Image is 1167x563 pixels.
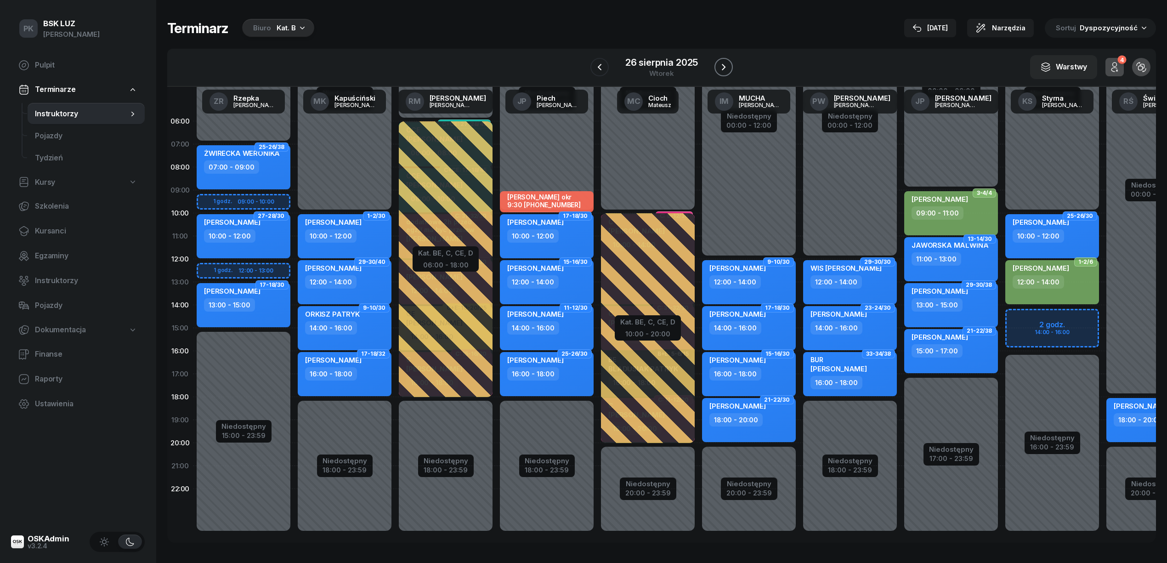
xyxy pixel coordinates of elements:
a: Tydzień [28,147,145,169]
span: Instruktorzy [35,275,137,287]
button: Niedostępny16:00 - 23:59 [1030,432,1075,453]
span: [PERSON_NAME] [912,287,968,296]
span: JP [517,97,527,105]
img: logo-xs@2x.png [11,535,24,548]
span: 21-22/38 [967,330,992,332]
span: 29-30/30 [864,261,891,263]
a: Pojazdy [28,125,145,147]
a: Szkolenia [11,195,145,217]
span: 3-4/4 [977,192,992,194]
div: 26 sierpnia 2025 [625,58,698,67]
span: MC [627,97,640,105]
div: [PERSON_NAME] [43,28,100,40]
a: ZRRzepka[PERSON_NAME] [202,90,285,114]
div: Kat. BE, C, CE, D [620,316,675,328]
div: 07:00 - 09:00 [204,160,259,174]
div: MUCHA [739,95,783,102]
span: WIS [PERSON_NAME] [810,264,882,273]
div: Niedostępny [726,113,771,119]
div: 12:00 - 14:00 [1013,275,1064,289]
span: Kursanci [35,225,137,237]
div: 13:00 - 15:00 [204,298,255,312]
span: Sortuj [1056,22,1078,34]
span: 15-16/30 [563,261,588,263]
a: Ustawienia [11,393,145,415]
div: Warstwy [1040,61,1087,73]
span: Pojazdy [35,130,137,142]
span: [PERSON_NAME] [305,356,362,364]
a: Pulpit [11,54,145,76]
div: Niedostępny [726,480,772,487]
div: [PERSON_NAME] [430,102,474,108]
span: 29-30/40 [358,261,385,263]
div: 16:00 - 23:59 [1030,441,1075,451]
div: 14:00 - 16:00 [709,321,761,335]
div: Kat. BE, C, CE, D [418,247,473,259]
div: 21:00 [167,455,193,478]
a: Pojazdy [11,295,145,317]
div: Piech [537,95,581,102]
div: [PERSON_NAME] [935,102,979,108]
span: [PERSON_NAME] [709,402,766,410]
div: 14:00 - 16:00 [810,321,862,335]
a: KSStyrna[PERSON_NAME] [1011,90,1093,114]
span: RŚ [1123,97,1133,105]
div: 18:00 - 20:00 [1114,413,1167,427]
div: Rzepka [233,95,278,102]
span: 15-16/30 [765,353,790,355]
button: Niedostępny17:00 - 23:59 [929,444,974,464]
div: 20:00 [167,432,193,455]
span: [PERSON_NAME] [810,364,867,373]
div: 17:00 [167,363,193,386]
span: Terminarze [35,84,75,96]
div: 10:00 - 12:00 [1013,229,1064,243]
span: [PERSON_NAME] [305,218,362,227]
div: 10:00 - 12:00 [305,229,357,243]
div: 18:00 - 23:59 [525,464,569,474]
div: Niedostępny [1030,434,1075,441]
div: v3.2.4 [28,543,69,549]
a: Kursy [11,172,145,193]
span: 1-2/6 [1078,261,1093,263]
span: 21-22/30 [764,399,790,401]
div: 14:00 - 16:00 [305,321,357,335]
div: 12:00 [167,248,193,271]
div: 09:00 - 11:00 [912,206,963,220]
div: [PERSON_NAME] [430,95,486,102]
div: BSK LUZ [43,20,100,28]
button: Narzędzia [967,19,1034,37]
span: 13-14/30 [968,238,992,240]
span: ORKISZ PATRYK [305,310,360,318]
div: 16:00 - 18:00 [810,376,862,389]
div: 19:00 [167,409,193,432]
div: 18:00 - 23:59 [323,464,367,474]
div: [PERSON_NAME] [834,95,890,102]
a: Dokumentacja [11,319,145,341]
div: Styrna [1042,95,1086,102]
span: [PERSON_NAME] [912,195,968,204]
button: Kat. BE, C, CE, D06:00 - 18:00 [418,247,473,269]
div: Niedostępny [525,457,569,464]
div: 09:00 - 10:00 [507,211,561,225]
button: [DATE] [904,19,956,37]
div: 10:00 - 12:00 [507,229,559,243]
span: [PERSON_NAME] [1013,218,1069,227]
a: MCCiochMateusz [617,90,679,114]
span: Finanse [35,348,137,360]
div: 20:00 - 23:59 [726,487,772,497]
span: IM [719,97,729,105]
div: 12:00 - 14:00 [305,275,357,289]
span: 27-28/30 [258,215,284,217]
span: [PERSON_NAME] [204,287,261,296]
div: 15:00 [167,317,193,340]
span: [PERSON_NAME] [204,218,261,227]
div: 17:00 - 23:59 [929,453,974,462]
div: 20:00 - 23:59 [625,487,671,497]
span: 23-24/30 [865,307,891,309]
div: [PERSON_NAME] [334,102,379,108]
div: 18:00 [167,386,193,409]
div: 10:00 - 12:00 [204,229,255,243]
div: 22:00 [167,478,193,500]
div: 16:00 [167,340,193,363]
div: 16:00 - 18:00 [305,367,357,381]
